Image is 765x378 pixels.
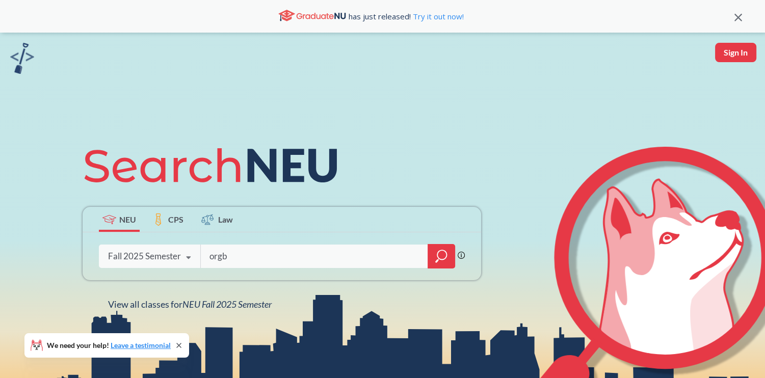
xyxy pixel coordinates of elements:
[47,342,171,349] span: We need your help!
[208,246,420,267] input: Class, professor, course number, "phrase"
[119,213,136,225] span: NEU
[411,11,464,21] a: Try it out now!
[108,251,181,262] div: Fall 2025 Semester
[435,249,447,263] svg: magnifying glass
[182,299,272,310] span: NEU Fall 2025 Semester
[111,341,171,349] a: Leave a testimonial
[715,43,756,62] button: Sign In
[218,213,233,225] span: Law
[10,43,34,74] img: sandbox logo
[10,43,34,77] a: sandbox logo
[349,11,464,22] span: has just released!
[168,213,183,225] span: CPS
[108,299,272,310] span: View all classes for
[428,244,455,268] div: magnifying glass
